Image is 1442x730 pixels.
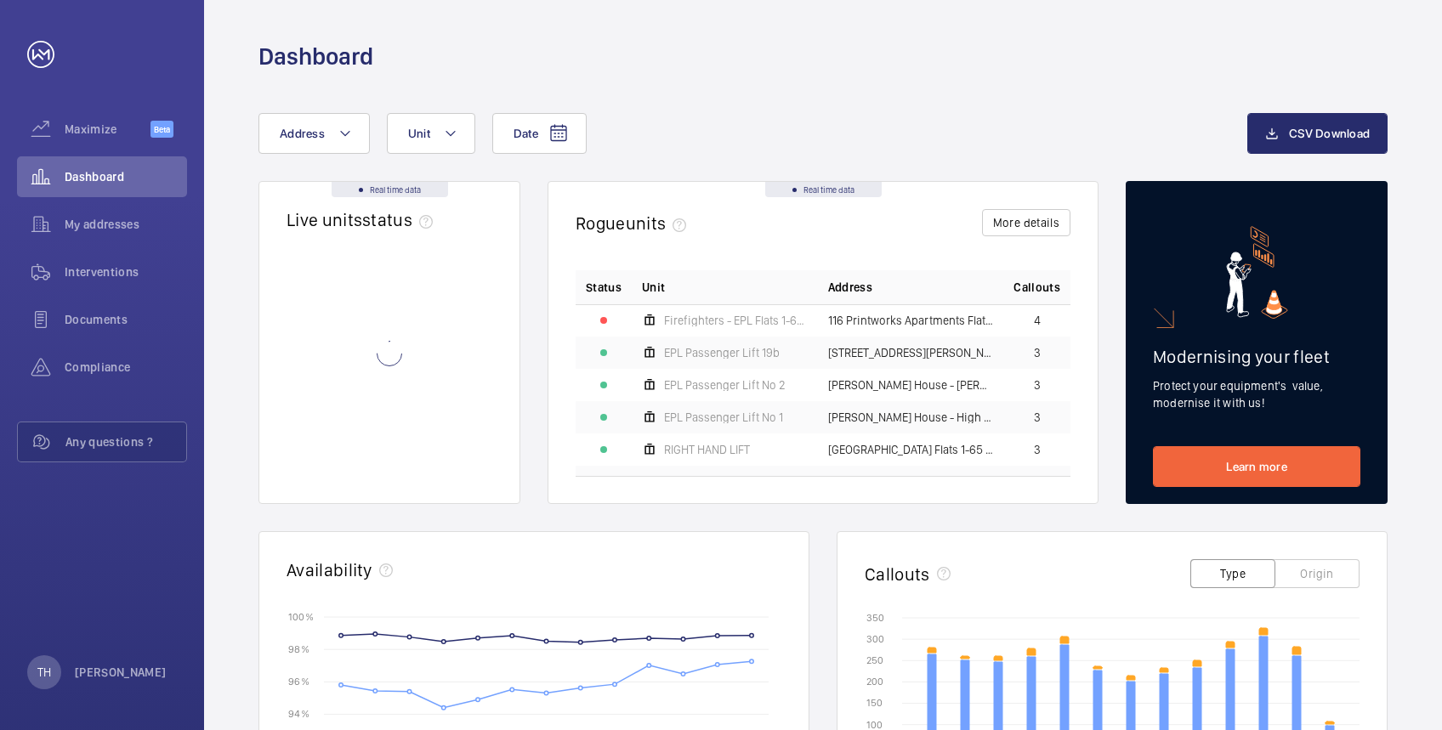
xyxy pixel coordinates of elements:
[1013,279,1060,296] span: Callouts
[866,697,883,709] text: 150
[866,612,884,624] text: 350
[280,127,325,140] span: Address
[664,444,750,456] span: RIGHT HAND LIFT
[1289,127,1370,140] span: CSV Download
[288,610,314,622] text: 100 %
[1153,377,1360,411] p: Protect your equipment's value, modernise it with us!
[1034,347,1041,359] span: 3
[287,209,440,230] h2: Live units
[258,41,373,72] h1: Dashboard
[288,643,309,655] text: 98 %
[642,279,665,296] span: Unit
[866,676,883,688] text: 200
[586,279,622,296] p: Status
[828,314,994,326] span: 116 Printworks Apartments Flats 1-65 - High Risk Building - 116 Printworks Apartments Flats 1-65
[982,209,1070,236] button: More details
[492,113,587,154] button: Date
[1034,379,1041,391] span: 3
[1034,411,1041,423] span: 3
[865,563,930,585] h2: Callouts
[828,379,994,391] span: [PERSON_NAME] House - [PERSON_NAME][GEOGRAPHIC_DATA]
[765,182,882,197] div: Real time data
[65,311,187,328] span: Documents
[576,212,693,234] h2: Rogue
[828,279,872,296] span: Address
[287,559,372,580] h2: Availability
[664,347,780,359] span: EPL Passenger Lift 19b
[1034,314,1041,326] span: 4
[288,676,309,688] text: 96 %
[664,314,808,326] span: Firefighters - EPL Flats 1-65 No 1
[1247,113,1388,154] button: CSV Download
[408,127,430,140] span: Unit
[664,379,786,391] span: EPL Passenger Lift No 2
[514,127,538,140] span: Date
[65,121,150,138] span: Maximize
[258,113,370,154] button: Address
[288,708,309,720] text: 94 %
[1190,559,1275,588] button: Type
[332,182,448,197] div: Real time data
[75,664,167,681] p: [PERSON_NAME]
[828,347,994,359] span: [STREET_ADDRESS][PERSON_NAME][PERSON_NAME]
[65,168,187,185] span: Dashboard
[1275,559,1360,588] button: Origin
[866,654,883,666] text: 250
[828,411,994,423] span: [PERSON_NAME] House - High Risk Building - [PERSON_NAME][GEOGRAPHIC_DATA]
[65,433,186,450] span: Any questions ?
[65,216,187,233] span: My addresses
[362,209,440,230] span: status
[387,113,475,154] button: Unit
[65,263,187,280] span: Interventions
[1226,226,1288,319] img: marketing-card.svg
[37,664,51,681] p: TH
[150,121,173,138] span: Beta
[1034,444,1041,456] span: 3
[65,359,187,376] span: Compliance
[626,212,694,234] span: units
[828,444,994,456] span: [GEOGRAPHIC_DATA] Flats 1-65 - High Risk Building - [GEOGRAPHIC_DATA] 1-65
[1153,446,1360,487] a: Learn more
[1153,346,1360,367] h2: Modernising your fleet
[664,411,783,423] span: EPL Passenger Lift No 1
[866,633,884,645] text: 300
